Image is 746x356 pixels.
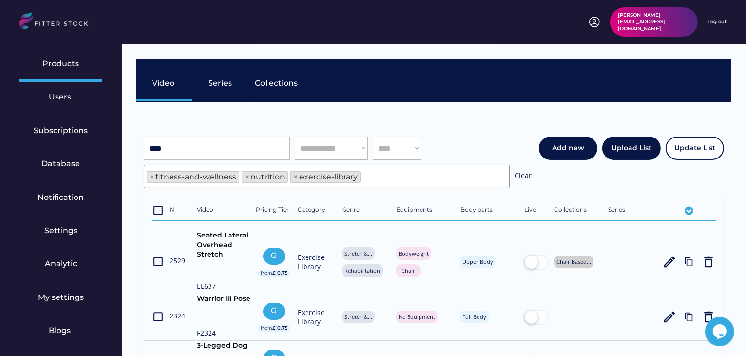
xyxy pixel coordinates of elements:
div: Series [608,206,657,216]
div: Database [42,158,80,169]
button: Add new [539,137,597,160]
div: Exercise Library [298,308,337,327]
li: exercise-library [290,171,361,183]
button: Update List [666,137,724,160]
div: G [266,305,283,316]
div: Exercise Library [298,253,337,272]
div: Seated Lateral Overhead Stretch [197,231,250,259]
div: My settings [38,292,84,303]
div: No Equipment [399,313,435,320]
div: Bodyweight [399,250,429,257]
div: Rehabilitation [344,267,380,274]
li: nutrition [242,171,288,183]
div: Video [153,78,177,89]
div: £ 0.75 [272,270,287,277]
div: Genre [342,206,391,216]
div: Stretch &... [344,250,372,257]
span: × [245,173,249,181]
div: Collections [255,78,298,89]
div: Live [524,206,549,216]
div: N [170,206,191,216]
span: × [150,173,154,181]
div: EL637 [197,281,250,294]
div: Body parts [460,206,519,216]
div: from [261,325,272,332]
button: crop_din [152,203,164,218]
div: F2324 [197,328,250,340]
div: Users [49,92,73,102]
button: edit [662,310,677,324]
div: from [261,270,272,277]
div: Warrior III Pose [197,294,250,306]
div: Stretch &... [344,313,372,320]
div: Category [298,206,337,216]
div: Settings [44,225,77,236]
div: Blogs [49,325,73,336]
div: Clear [515,171,532,183]
text: crop_din [152,256,164,268]
li: fitness-and-wellness [147,171,239,183]
div: Chair [399,267,418,274]
button: edit [662,255,677,269]
div: Subscriptions [34,125,88,136]
div: Video [197,206,250,216]
text: crop_din [152,311,164,323]
div: Chair Based... [556,258,591,265]
button: crop_din [152,310,164,324]
div: Analytic [45,258,77,269]
button: delete_outline [701,310,716,324]
iframe: chat widget [705,317,736,346]
img: profile-circle.svg [589,16,600,28]
div: 3-Legged Dog [197,341,250,353]
button: delete_outline [701,255,716,269]
div: G [266,250,283,261]
div: Equipments [397,206,455,216]
button: crop_din [152,255,164,269]
div: Series [209,78,233,89]
div: Upper Body [462,258,493,265]
div: Notification [38,192,84,203]
div: Products [43,59,79,69]
button: Upload List [602,137,661,160]
div: Pricing Tier [256,206,292,216]
div: Collections [554,206,603,216]
div: [PERSON_NAME][EMAIL_ADDRESS][DOMAIN_NAME] [618,12,690,32]
img: LOGO.svg [19,12,96,32]
span: × [293,173,298,181]
div: Log out [708,19,727,25]
div: 2529 [170,256,191,266]
div: Full Body [462,313,486,320]
div: 2324 [170,311,191,321]
div: £ 0.75 [272,325,287,332]
text: crop_din [152,205,164,217]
